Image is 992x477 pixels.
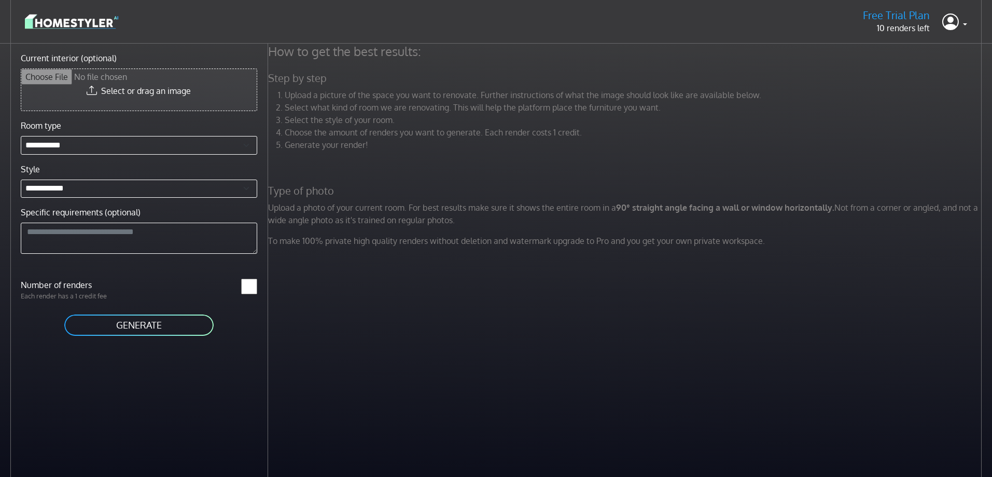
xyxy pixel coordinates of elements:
[262,72,991,85] h5: Step by step
[21,52,117,64] label: Current interior (optional)
[262,44,991,59] h4: How to get the best results:
[25,12,118,31] img: logo-3de290ba35641baa71223ecac5eacb59cb85b4c7fdf211dc9aaecaaee71ea2f8.svg
[285,126,985,139] li: Choose the amount of renders you want to generate. Each render costs 1 credit.
[262,201,991,226] p: Upload a photo of your current room. For best results make sure it shows the entire room in a Not...
[285,114,985,126] li: Select the style of your room.
[616,202,834,213] strong: 90° straight angle facing a wall or window horizontally.
[21,119,61,132] label: Room type
[15,279,139,291] label: Number of renders
[863,9,930,22] h5: Free Trial Plan
[285,89,985,101] li: Upload a picture of the space you want to renovate. Further instructions of what the image should...
[262,235,991,247] p: To make 100% private high quality renders without deletion and watermark upgrade to Pro and you g...
[15,291,139,301] p: Each render has a 1 credit fee
[285,101,985,114] li: Select what kind of room we are renovating. This will help the platform place the furniture you w...
[285,139,985,151] li: Generate your render!
[262,184,991,197] h5: Type of photo
[21,163,40,175] label: Style
[863,22,930,34] p: 10 renders left
[63,314,215,337] button: GENERATE
[21,206,141,219] label: Specific requirements (optional)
